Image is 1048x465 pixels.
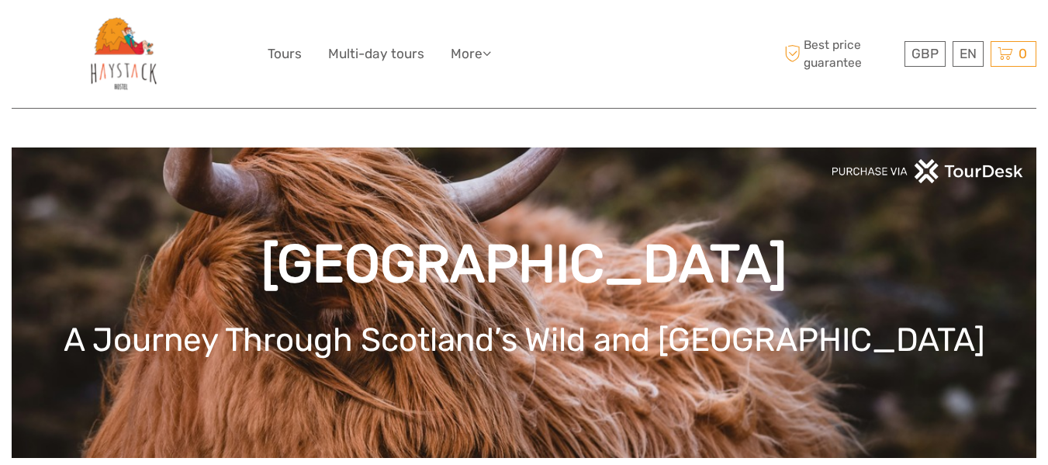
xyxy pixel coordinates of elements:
h1: A Journey Through Scotland’s Wild and [GEOGRAPHIC_DATA] [35,321,1013,359]
span: GBP [911,46,939,61]
a: Tours [268,43,302,65]
h1: [GEOGRAPHIC_DATA] [35,233,1013,296]
img: PurchaseViaTourDeskwhite.png [831,159,1025,183]
span: 0 [1016,46,1029,61]
div: EN [953,41,984,67]
img: 1301-9aa44bc8-7d90-4b96-8d1a-1ed08fd096df_logo_big.jpg [81,12,166,96]
a: Multi-day tours [328,43,424,65]
span: Best price guarantee [780,36,901,71]
a: More [451,43,491,65]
